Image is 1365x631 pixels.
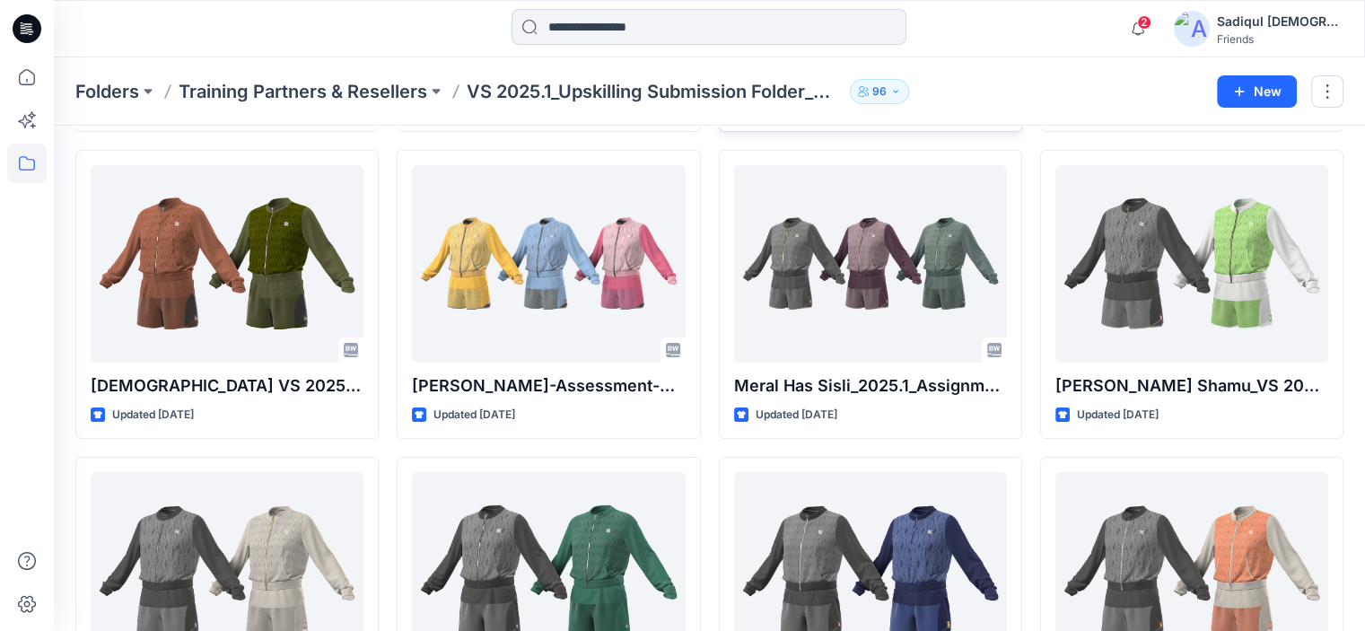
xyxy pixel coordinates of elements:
[872,82,887,101] p: 96
[179,79,427,104] a: Training Partners & Resellers
[1174,11,1210,47] img: avatar
[412,373,685,399] p: [PERSON_NAME]-Assessment-Part 2
[1217,75,1297,108] button: New
[412,165,685,363] a: Nazibur-Assessment-Part 2
[75,79,139,104] a: Folders
[1077,406,1159,425] p: Updated [DATE]
[467,79,843,104] p: VS 2025.1_Upskilling Submission Folder_Assessment: Part 2
[1055,165,1328,363] a: Samia Hossain Shamu_VS 2025.1 Assignment
[734,165,1007,363] a: Meral Has Sisli_2025.1_Assignment
[734,373,1007,399] p: Meral Has Sisli_2025.1_Assignment
[850,79,909,104] button: 96
[91,373,363,399] p: [DEMOGRAPHIC_DATA] VS 2025.1_Women Set Assessment Part _2
[91,165,363,363] a: Sadiqul Islam VS 2025.1_Women Set Assessment Part _2
[1137,15,1151,30] span: 2
[433,406,515,425] p: Updated [DATE]
[112,406,194,425] p: Updated [DATE]
[1217,11,1343,32] div: Sadiqul [DEMOGRAPHIC_DATA]
[756,406,837,425] p: Updated [DATE]
[1055,373,1328,399] p: [PERSON_NAME] Shamu_VS 2025.1 Assignment
[1217,32,1343,46] div: Friends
